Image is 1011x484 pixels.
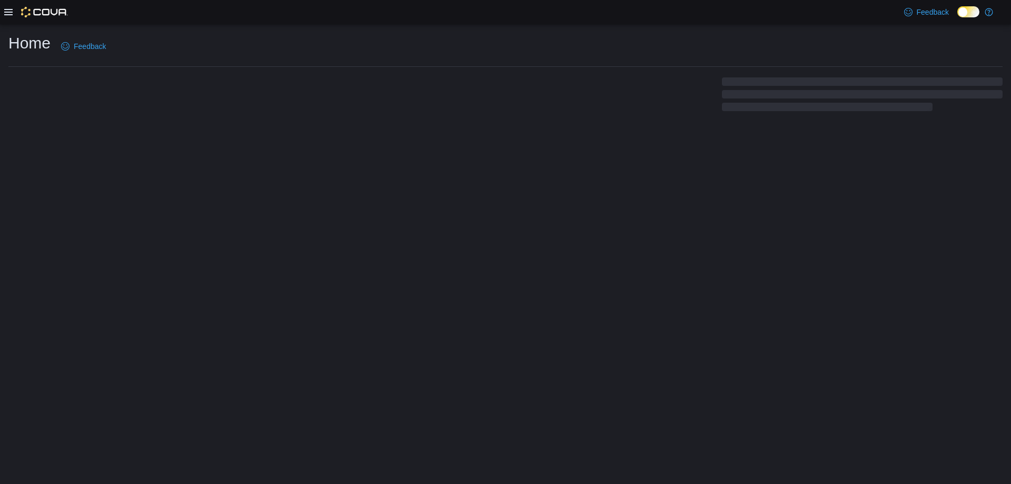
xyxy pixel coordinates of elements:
a: Feedback [900,2,953,23]
span: Dark Mode [957,17,958,18]
img: Cova [21,7,68,17]
h1: Home [8,33,51,54]
span: Loading [722,80,1003,113]
a: Feedback [57,36,110,57]
span: Feedback [917,7,949,17]
span: Feedback [74,41,106,52]
input: Dark Mode [957,6,979,17]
